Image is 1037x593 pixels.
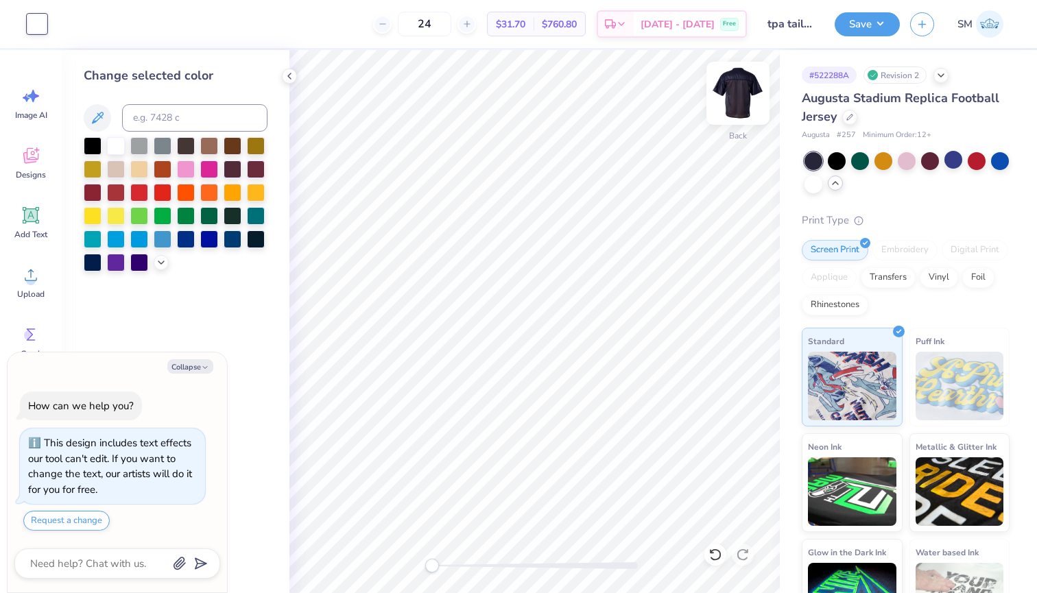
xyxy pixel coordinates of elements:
div: How can we help you? [28,399,134,413]
a: SM [951,10,1010,38]
span: Water based Ink [916,545,979,559]
span: $31.70 [496,17,525,32]
span: # 257 [837,130,856,141]
div: Print Type [802,213,1010,228]
img: Metallic & Glitter Ink [916,457,1004,526]
span: Neon Ink [808,439,842,454]
span: Image AI [15,110,47,121]
img: Standard [808,352,896,420]
div: Rhinestones [802,295,868,315]
div: # 522288A [802,66,857,84]
input: e.g. 7428 c [122,104,267,132]
img: Back [711,66,765,121]
span: Puff Ink [916,334,944,348]
button: Save [835,12,900,36]
div: Vinyl [920,267,958,288]
span: Augusta Stadium Replica Football Jersey [802,90,999,125]
img: Puff Ink [916,352,1004,420]
div: Transfers [861,267,916,288]
span: Augusta [802,130,830,141]
div: Applique [802,267,857,288]
span: [DATE] - [DATE] [641,17,715,32]
img: Sofia Maitz [976,10,1003,38]
span: $760.80 [542,17,577,32]
div: Back [729,130,747,142]
input: Untitled Design [757,10,824,38]
span: Glow in the Dark Ink [808,545,886,559]
div: Accessibility label [425,559,439,572]
img: Neon Ink [808,457,896,526]
div: Embroidery [872,240,938,261]
span: Greek [21,348,42,359]
span: Upload [17,289,45,300]
div: Change selected color [84,66,267,85]
div: Foil [962,267,994,288]
span: SM [957,16,973,32]
span: Standard [808,334,844,348]
span: Minimum Order: 12 + [863,130,931,141]
span: Add Text [14,229,47,240]
button: Request a change [23,511,110,531]
span: Designs [16,169,46,180]
div: This design includes text effects our tool can't edit. If you want to change the text, our artist... [28,436,192,496]
button: Collapse [167,359,213,374]
input: – – [398,12,451,36]
div: Screen Print [802,240,868,261]
span: Free [723,19,736,29]
span: Metallic & Glitter Ink [916,439,997,454]
div: Digital Print [942,240,1008,261]
div: Revision 2 [863,66,927,84]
